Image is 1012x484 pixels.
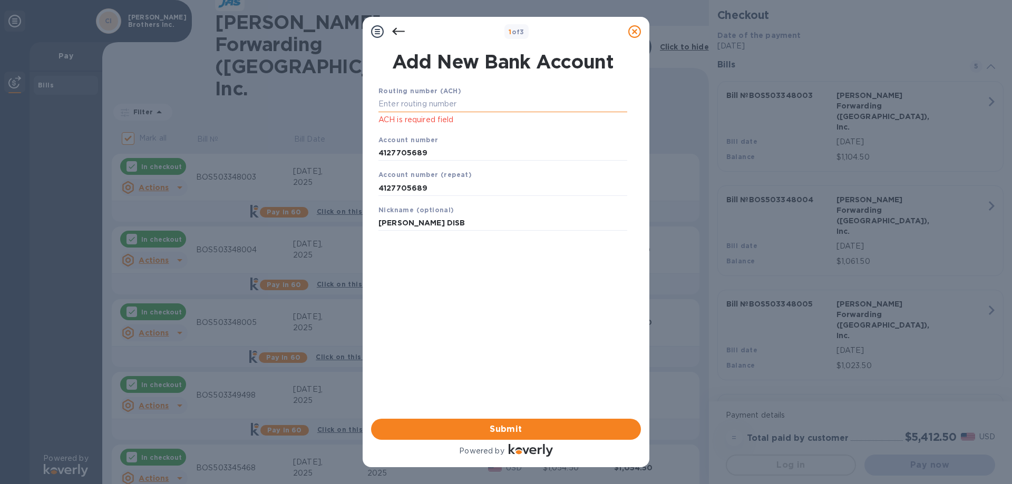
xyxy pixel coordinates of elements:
input: Enter account number [378,180,627,196]
b: Nickname (optional) [378,206,454,214]
span: 1 [509,28,511,36]
p: ACH is required field [378,114,627,126]
h1: Add New Bank Account [372,51,634,73]
input: Enter account number [378,145,627,161]
p: Powered by [459,446,504,457]
span: Submit [379,423,632,436]
b: Routing number (ACH) [378,87,461,95]
b: Account number [378,136,439,144]
button: Submit [371,419,641,440]
b: of 3 [509,28,524,36]
b: Account number (repeat) [378,171,472,179]
img: Logo [509,444,553,457]
input: Enter routing number [378,96,627,112]
input: Enter nickname [378,215,627,231]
